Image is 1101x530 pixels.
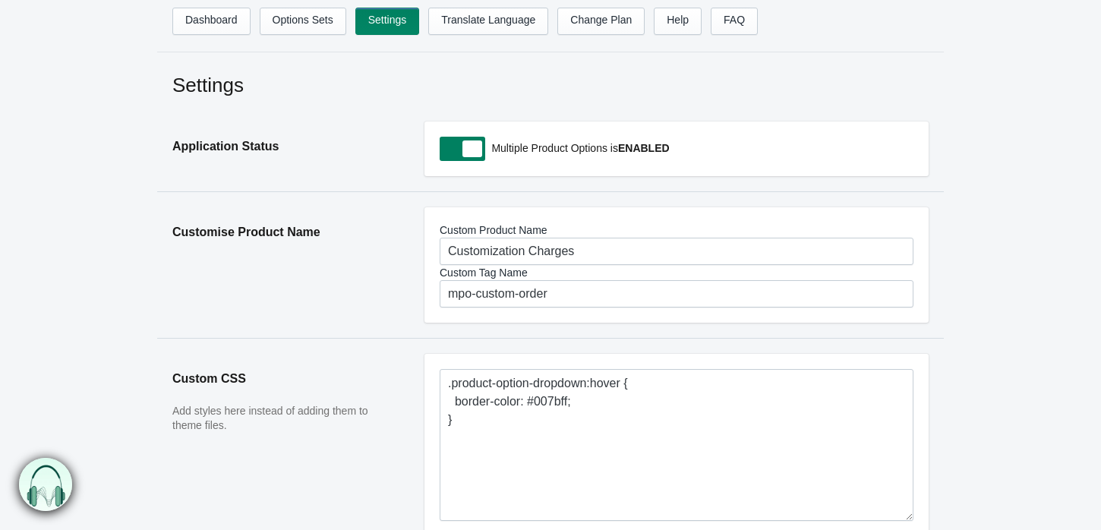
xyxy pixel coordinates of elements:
textarea: .product-option-dropdown:hover { border-color: #007bff; } [440,369,913,521]
h2: Settings [172,71,929,99]
p: Add styles here instead of adding them to theme files. [172,404,394,434]
p: Multiple Product Options is [487,137,913,159]
a: Options Sets [260,8,346,35]
a: Help [654,8,702,35]
a: FAQ [711,8,758,35]
a: Translate Language [428,8,548,35]
img: bxm.png [20,459,73,512]
a: Dashboard [172,8,251,35]
a: Change Plan [557,8,645,35]
h2: Custom CSS [172,354,394,404]
h2: Customise Product Name [172,207,394,257]
a: Settings [355,8,420,35]
h2: Application Status [172,121,394,172]
label: Custom Product Name [440,222,913,238]
label: Custom Tag Name [440,265,913,280]
b: ENABLED [618,142,670,154]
